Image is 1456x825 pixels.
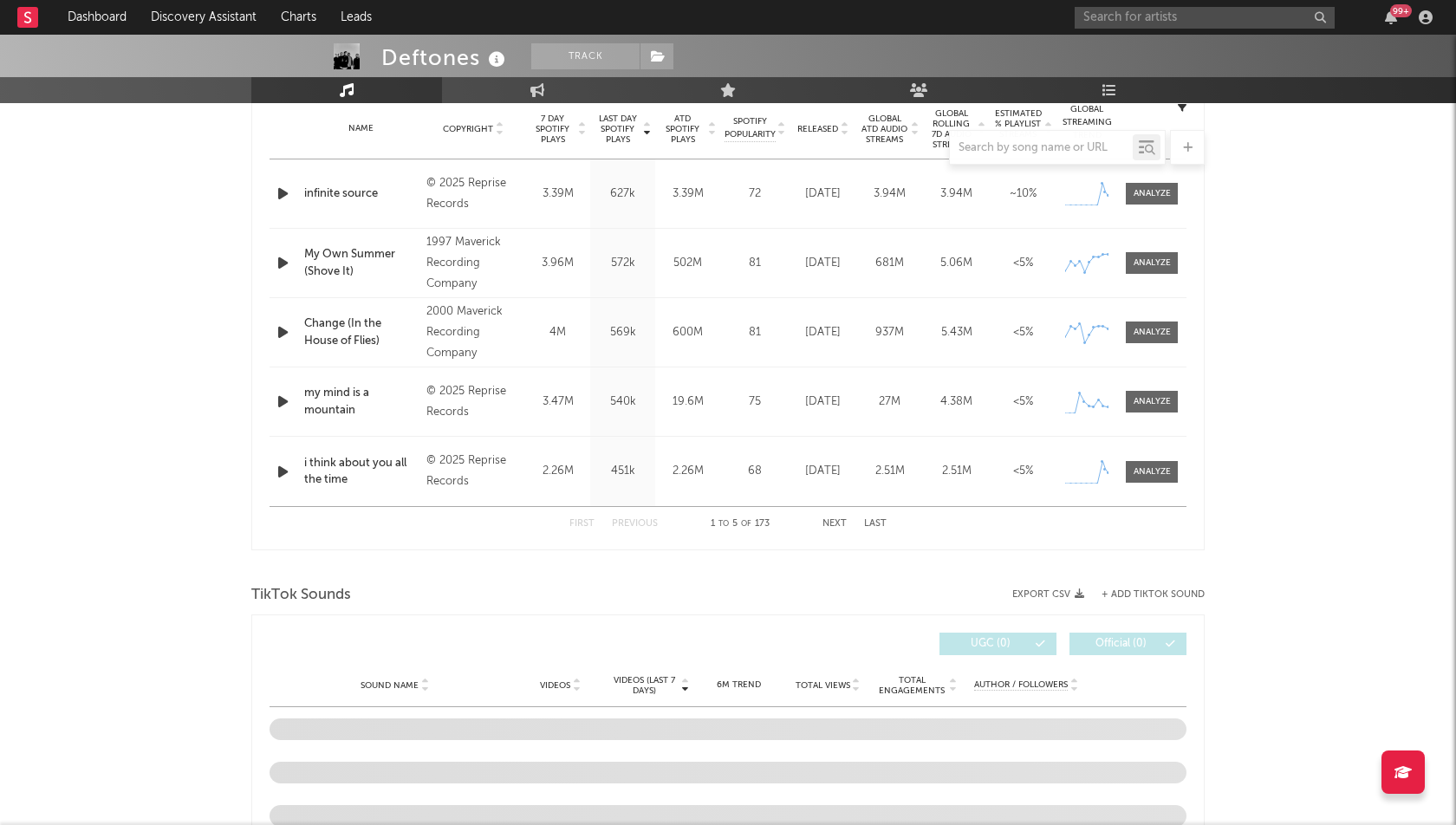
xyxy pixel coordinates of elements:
div: 81 [725,255,785,272]
span: Author / Followers [974,679,1068,691]
div: 75 [725,393,785,411]
div: 81 [725,324,785,341]
span: Copyright [443,124,493,134]
input: Search for artists [1075,7,1335,29]
div: 3.39M [660,185,716,203]
div: 502M [660,255,716,272]
span: ATD Spotify Plays [660,114,705,145]
button: Next [822,519,847,529]
span: Last Day Spotify Plays [595,114,640,145]
button: First [569,519,595,529]
div: 72 [725,185,785,203]
div: 4M [530,324,586,341]
div: <5% [994,255,1052,272]
a: my mind is a mountain [304,385,418,419]
span: to [718,520,729,528]
div: <5% [994,393,1052,411]
div: © 2025 Reprise Records [426,381,521,423]
div: [DATE] [794,255,852,272]
a: My Own Summer (Shove It) [304,246,418,280]
span: Videos [540,680,570,691]
div: 2.51M [861,463,919,480]
a: i think about you all the time [304,455,418,489]
span: Official ( 0 ) [1081,639,1160,649]
button: Last [864,519,887,529]
button: + Add TikTok Sound [1084,590,1205,600]
div: 600M [660,324,716,341]
a: infinite source [304,185,418,203]
div: 2.26M [530,463,586,480]
div: Deftones [381,43,510,72]
span: Estimated % Playlist Streams Last Day [994,108,1042,150]
div: 3.39M [530,185,586,203]
div: 540k [595,393,651,411]
div: 19.6M [660,393,716,411]
div: 2.26M [660,463,716,480]
div: 99 + [1390,4,1412,17]
div: 569k [595,324,651,341]
div: 1997 Maverick Recording Company [426,232,521,295]
span: Global ATD Audio Streams [861,114,908,145]
span: Total Views [796,680,850,691]
span: TikTok Sounds [251,585,351,606]
button: Export CSV [1012,589,1084,600]
div: 5.43M [927,324,985,341]
button: Previous [612,519,658,529]
button: UGC(0) [939,633,1056,655]
div: 3.94M [927,185,985,203]
div: © 2025 Reprise Records [426,173,521,215]
div: 3.96M [530,255,586,272]
span: 7 Day Spotify Plays [530,114,575,145]
span: Videos (last 7 days) [609,675,679,696]
div: [DATE] [794,393,852,411]
div: <5% [994,463,1052,480]
div: 1 5 173 [692,514,788,535]
span: Released [797,124,838,134]
div: 3.94M [861,185,919,203]
span: of [741,520,751,528]
div: 937M [861,324,919,341]
span: Global Rolling 7D Audio Streams [927,108,975,150]
div: 451k [595,463,651,480]
div: [DATE] [794,324,852,341]
div: 5.06M [927,255,985,272]
div: 6M Trend [699,679,779,692]
div: 68 [725,463,785,480]
span: Sound Name [361,680,419,691]
div: 572k [595,255,651,272]
div: 2.51M [927,463,985,480]
div: [DATE] [794,463,852,480]
button: Official(0) [1069,633,1186,655]
div: 681M [861,255,919,272]
button: Track [531,43,640,69]
span: UGC ( 0 ) [951,639,1030,649]
input: Search by song name or URL [950,141,1133,155]
div: © 2025 Reprise Records [426,451,521,492]
div: 627k [595,185,651,203]
div: 3.47M [530,393,586,411]
div: <5% [994,324,1052,341]
div: 27M [861,393,919,411]
div: Name [304,122,418,135]
button: 99+ [1385,10,1397,24]
span: Spotify Popularity [725,115,776,141]
div: Global Streaming Trend (Last 60D) [1061,103,1113,155]
div: [DATE] [794,185,852,203]
a: Change (In the House of Flies) [304,315,418,349]
span: Total Engagements [877,675,947,696]
button: + Add TikTok Sound [1102,590,1205,600]
div: 4.38M [927,393,985,411]
div: 2000 Maverick Recording Company [426,302,521,364]
div: ~ 10 % [994,185,1052,203]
